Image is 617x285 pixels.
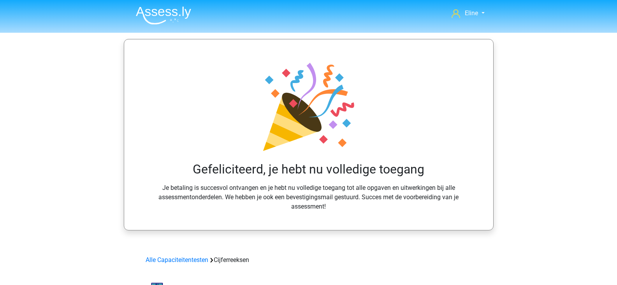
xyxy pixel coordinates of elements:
[465,9,478,17] span: Eline
[448,9,487,18] a: Eline
[146,162,471,177] h2: Gefeliciteerd, je hebt nu volledige toegang
[146,256,208,264] a: Alle Capaciteitentesten
[142,255,475,265] div: Cijferreeksen
[143,58,475,211] div: Je betaling is succesvol ontvangen en je hebt nu volledige toegang tot alle opgaven en uitwerking...
[136,6,191,25] img: Assessly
